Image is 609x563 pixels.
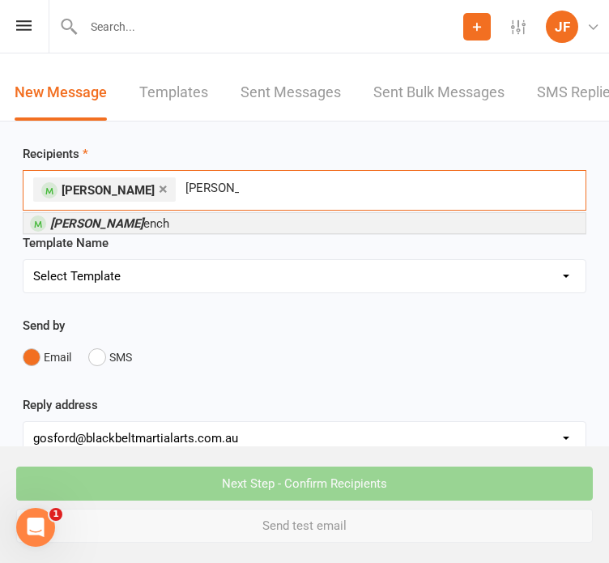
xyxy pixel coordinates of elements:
[23,395,98,415] label: Reply address
[546,11,578,43] div: JF
[159,176,168,202] a: ×
[15,65,107,121] a: New Message
[23,233,109,253] label: Template Name
[23,342,71,373] button: Email
[23,144,88,164] label: Recipients
[23,316,65,335] label: Send by
[184,177,241,198] input: Search Prospects, Members and Reports
[373,65,505,121] a: Sent Bulk Messages
[139,65,208,121] a: Templates
[241,65,341,121] a: Sent Messages
[16,508,55,547] iframe: Intercom live chat
[49,508,62,521] span: 1
[50,216,143,231] em: [PERSON_NAME]
[62,183,155,198] span: [PERSON_NAME]
[79,15,463,38] input: Search...
[88,342,132,373] button: SMS
[50,216,169,231] span: ench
